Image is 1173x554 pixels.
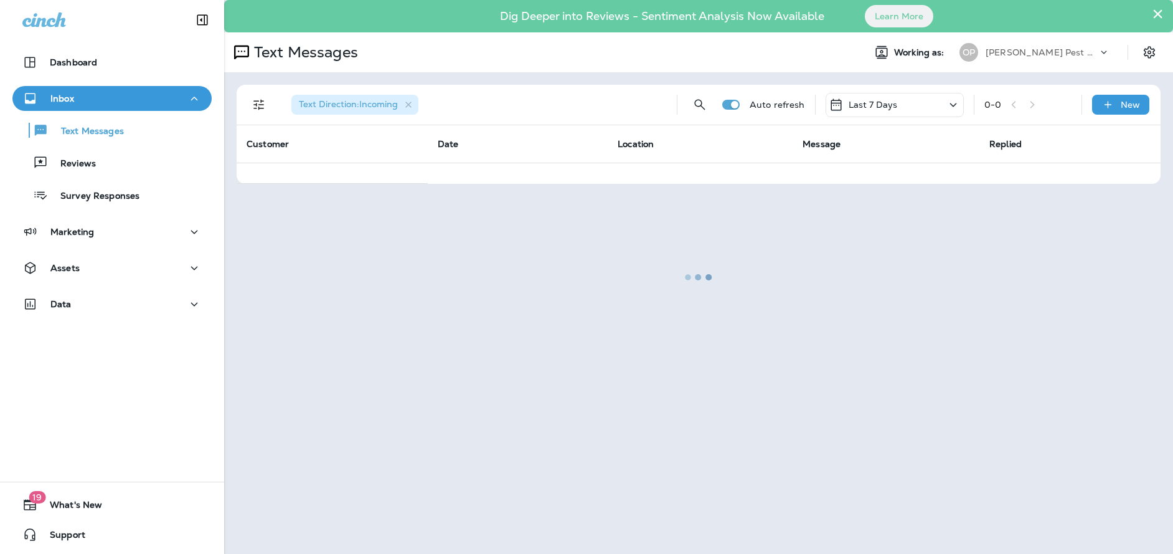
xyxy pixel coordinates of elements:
[50,57,97,67] p: Dashboard
[50,227,94,237] p: Marketing
[12,522,212,547] button: Support
[49,126,124,138] p: Text Messages
[50,299,72,309] p: Data
[12,292,212,317] button: Data
[48,158,96,170] p: Reviews
[12,182,212,208] button: Survey Responses
[12,150,212,176] button: Reviews
[37,500,102,515] span: What's New
[12,219,212,244] button: Marketing
[12,256,212,280] button: Assets
[29,491,45,504] span: 19
[48,191,139,203] p: Survey Responses
[12,492,212,517] button: 19What's New
[12,50,212,75] button: Dashboard
[12,117,212,143] button: Text Messages
[50,93,74,103] p: Inbox
[1121,100,1140,110] p: New
[50,263,80,273] p: Assets
[12,86,212,111] button: Inbox
[37,530,85,545] span: Support
[185,7,220,32] button: Collapse Sidebar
